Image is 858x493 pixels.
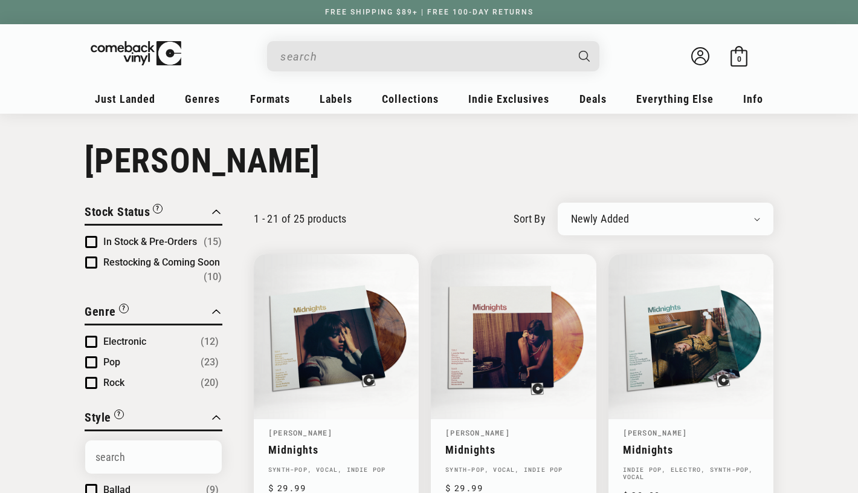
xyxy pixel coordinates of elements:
[85,302,129,324] button: Filter by Genre
[445,443,581,456] a: Midnights
[280,44,567,69] input: search
[468,93,549,105] span: Indie Exclusives
[268,428,333,437] a: [PERSON_NAME]
[320,93,352,105] span: Labels
[85,408,124,429] button: Filter by Style
[95,93,155,105] span: Just Landed
[103,377,124,388] span: Rock
[636,93,714,105] span: Everything Else
[85,440,222,474] input: Search Options
[254,212,347,225] p: 1 - 21 of 25 products
[737,54,741,64] span: 0
[382,93,439,105] span: Collections
[85,304,116,319] span: Genre
[743,93,763,105] span: Info
[85,410,111,425] span: Style
[569,41,601,71] button: Search
[268,443,404,456] a: Midnights
[250,93,290,105] span: Formats
[103,236,197,247] span: In Stock & Pre-Orders
[185,93,220,105] span: Genres
[204,235,222,249] span: Number of products: (15)
[579,93,607,105] span: Deals
[103,356,120,368] span: Pop
[103,256,220,268] span: Restocking & Coming Soon
[85,204,150,219] span: Stock Status
[201,355,219,370] span: Number of products: (23)
[85,141,773,181] h1: [PERSON_NAME]
[201,335,219,349] span: Number of products: (12)
[623,428,688,437] a: [PERSON_NAME]
[103,336,146,347] span: Electronic
[313,8,546,16] a: FREE SHIPPING $89+ | FREE 100-DAY RETURNS
[85,203,163,224] button: Filter by Stock Status
[445,428,510,437] a: [PERSON_NAME]
[514,211,546,227] label: sort by
[623,443,759,456] a: Midnights
[267,41,599,71] div: Search
[204,270,222,284] span: Number of products: (10)
[201,376,219,390] span: Number of products: (20)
